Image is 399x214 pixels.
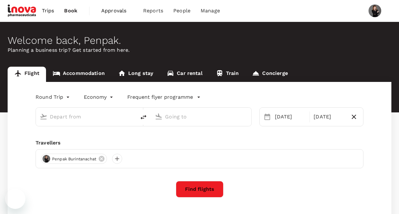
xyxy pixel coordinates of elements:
[201,7,220,15] span: Manage
[173,7,190,15] span: People
[136,110,151,125] button: delete
[8,46,391,54] p: Planning a business trip? Get started from here.
[160,67,209,82] a: Car rental
[64,7,77,15] span: Book
[127,93,201,101] button: Frequent flyer programme
[50,112,123,122] input: Depart from
[41,154,107,164] div: Penpak Burintanachat
[5,189,25,209] iframe: Button to launch messaging window
[131,116,133,117] button: Open
[369,4,381,17] img: Penpak Burintanachat
[176,181,223,197] button: Find flights
[36,92,71,102] div: Round Trip
[209,67,246,82] a: Train
[8,35,391,46] div: Welcome back , Penpak .
[127,93,193,101] p: Frequent flyer programme
[101,7,133,15] span: Approvals
[36,139,363,147] div: Travellers
[8,67,46,82] a: Flight
[8,4,37,18] img: iNova Pharmaceuticals
[42,7,54,15] span: Trips
[311,110,347,123] div: [DATE]
[272,110,309,123] div: [DATE]
[165,112,238,122] input: Going to
[143,7,163,15] span: Reports
[43,155,50,163] img: avatar-68b9448a0b094.jpeg
[84,92,115,102] div: Economy
[46,67,111,82] a: Accommodation
[247,116,248,117] button: Open
[48,156,100,162] span: Penpak Burintanachat
[111,67,160,82] a: Long stay
[245,67,294,82] a: Concierge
